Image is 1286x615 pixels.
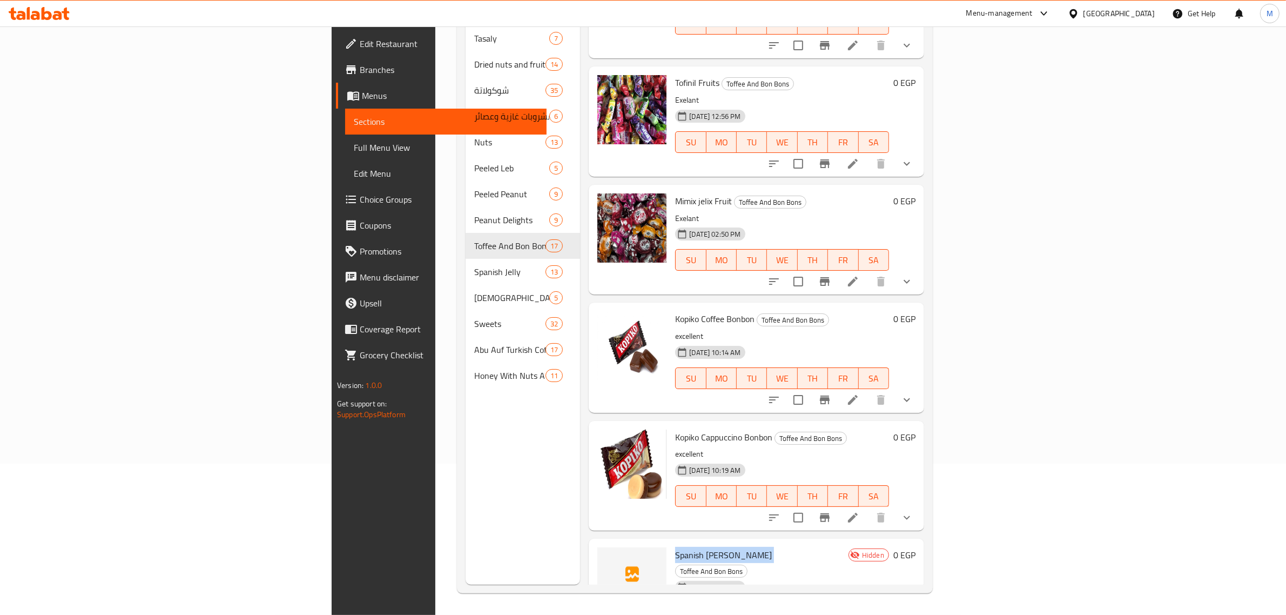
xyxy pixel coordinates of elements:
[685,111,745,122] span: [DATE] 12:56 PM
[812,32,838,58] button: Branch-specific-item
[550,215,562,225] span: 9
[360,63,538,76] span: Branches
[675,565,748,578] div: Toffee And Bon Bons
[771,489,793,504] span: WE
[761,32,787,58] button: sort-choices
[802,489,824,504] span: TH
[345,135,547,161] a: Full Menu View
[761,269,787,295] button: sort-choices
[337,407,406,422] a: Support.OpsPlatform
[868,151,894,177] button: delete
[832,135,854,150] span: FR
[900,157,913,170] svg: Show Choices
[802,16,824,32] span: TH
[868,269,894,295] button: delete
[863,16,885,32] span: SA
[474,369,546,382] span: Honey With Nuts And Yamesh
[474,136,546,149] span: Nuts
[741,489,763,504] span: TU
[706,249,737,271] button: MO
[680,135,702,150] span: SU
[474,32,549,45] span: Tasaly
[863,371,885,386] span: SA
[900,511,913,524] svg: Show Choices
[337,378,363,392] span: Version:
[894,269,920,295] button: show more
[550,163,562,173] span: 5
[546,241,562,251] span: 17
[846,511,859,524] a: Edit menu item
[546,58,563,71] div: items
[675,75,719,91] span: Tofinil Fruits
[675,429,772,445] span: Kopiko Cappuccino Bonbon
[737,249,767,271] button: TU
[336,264,547,290] a: Menu disclaimer
[474,213,549,226] span: Peanut Delights
[360,297,538,310] span: Upsell
[868,387,894,413] button: delete
[798,249,828,271] button: TH
[711,252,732,268] span: MO
[685,347,745,358] span: [DATE] 10:14 AM
[546,317,563,330] div: items
[706,131,737,153] button: MO
[546,265,563,278] div: items
[474,239,546,252] span: Toffee And Bon Bons
[685,583,745,593] span: [DATE] 12:09 AM
[336,83,547,109] a: Menus
[711,489,732,504] span: MO
[846,393,859,406] a: Edit menu item
[711,135,732,150] span: MO
[675,249,706,271] button: SU
[676,565,747,578] span: Toffee And Bon Bons
[859,367,889,389] button: SA
[336,342,547,368] a: Grocery Checklist
[360,349,538,362] span: Grocery Checklist
[767,131,797,153] button: WE
[597,311,666,380] img: Kopiko Coffee Bonbon
[474,110,549,123] span: مشروبات غازية وعصائر
[735,196,806,209] span: Toffee And Bon Bons
[741,135,763,150] span: TU
[675,485,706,507] button: SU
[680,371,702,386] span: SU
[675,367,706,389] button: SU
[360,271,538,284] span: Menu disclaimer
[474,265,546,278] span: Spanish Jelly
[787,270,810,293] span: Select to update
[798,485,828,507] button: TH
[893,547,915,563] h6: 0 EGP
[336,57,547,83] a: Branches
[1083,8,1155,19] div: [GEOGRAPHIC_DATA]
[336,31,547,57] a: Edit Restaurant
[787,506,810,529] span: Select to update
[360,245,538,258] span: Promotions
[466,103,580,129] div: مشروبات غازية وعصائر6
[345,161,547,186] a: Edit Menu
[812,387,838,413] button: Branch-specific-item
[832,489,854,504] span: FR
[466,207,580,233] div: Peanut Delights9
[832,16,854,32] span: FR
[675,447,889,461] p: excellent
[863,489,885,504] span: SA
[675,547,772,563] span: Spanish [PERSON_NAME]
[775,432,846,445] span: Toffee And Bon Bons
[859,485,889,507] button: SA
[362,89,538,102] span: Menus
[966,7,1033,20] div: Menu-management
[893,193,915,209] h6: 0 EGP
[550,34,562,44] span: 7
[675,311,755,327] span: Kopiko Coffee Bonbon
[711,16,732,32] span: MO
[737,485,767,507] button: TU
[546,137,562,148] span: 13
[546,369,563,382] div: items
[846,39,859,52] a: Edit menu item
[828,485,858,507] button: FR
[597,193,666,263] img: Mimix jelix Fruit
[894,505,920,531] button: show more
[737,131,767,153] button: TU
